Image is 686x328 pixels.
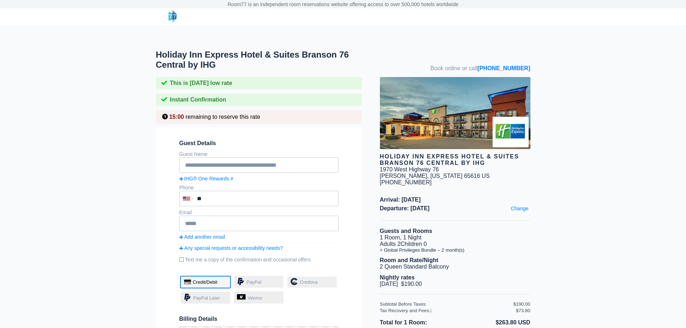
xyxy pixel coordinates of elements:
[156,77,362,89] div: This is [DATE] low rate
[380,234,530,241] li: 1 Room, 1 Night
[430,173,462,179] span: [US_STATE]
[193,295,220,301] span: PayPal Later
[179,234,338,240] a: Add another email
[380,153,530,166] div: Holiday Inn Express Hotel & Suites Branson 76 Central by IHG
[380,77,530,149] img: hotel image
[380,318,455,327] li: Total for 1 Room:
[179,140,338,147] span: Guest Details
[430,65,530,72] span: Book online or call
[193,279,218,285] span: Credit/Debit
[400,241,427,247] span: Children 0
[380,257,439,263] b: Room and Rate/Night
[380,197,530,203] span: Arrival: [DATE]
[179,245,338,251] a: Any special requests or accessibility needs?
[179,254,338,265] label: Text me a copy of the confirmation and occasional offers
[156,50,380,70] h1: Holiday Inn Express Hotel & Suites Branson 76 Central by IHG
[179,210,192,215] label: Email
[380,205,530,212] span: Departure: [DATE]
[169,114,184,120] span: 15:00
[380,173,429,179] span: [PERSON_NAME],
[380,308,514,313] div: Tax Recovery and Fees:
[246,279,261,285] span: PayPal
[380,274,415,280] b: Nightly rates
[380,264,530,270] li: 2 Queen Standard Balcony
[380,241,530,247] li: Adults 2
[493,117,529,147] img: Brand logo for Holiday Inn Express Hotel & Suites Branson 76 Central by IHG
[464,173,480,179] span: 65616
[247,295,262,301] span: Venmo
[156,94,362,106] div: Instant Confirmation
[180,192,195,206] div: United States: +1
[185,114,260,120] span: remaining to reserve this rate
[380,247,530,253] li: + Global Privileges Bundle – 2 month(s)
[380,301,514,307] div: Subtotal Before Taxes:
[237,294,246,300] img: venmo-logo.svg
[179,176,338,181] a: IHG® One Rewards #
[380,166,439,173] div: 1970 West Highway 76
[380,228,432,234] b: Guests and Rooms
[482,173,490,179] span: US
[179,151,208,157] label: Guest Name
[380,281,422,287] span: [DATE] $190.00
[509,204,530,213] a: Change
[514,301,530,307] div: $190.00
[169,10,176,23] img: logo-header-small.png
[380,179,530,186] div: [PHONE_NUMBER]
[455,318,530,327] li: $263.80 USD
[300,279,318,285] span: Credova
[516,308,530,313] div: $73.80
[477,65,530,71] a: [PHONE_NUMBER]
[179,185,194,190] label: Phone
[179,316,338,322] span: Billing Details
